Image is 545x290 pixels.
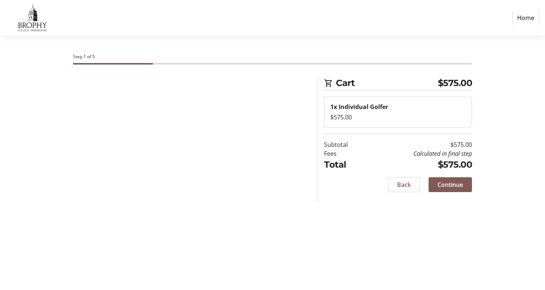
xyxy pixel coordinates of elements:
[367,149,472,158] td: Calculated in final step
[324,149,367,158] td: Fees
[437,180,463,189] span: Continue
[367,140,472,149] td: $575.00
[397,180,411,189] span: Back
[324,140,367,149] td: Subtotal
[330,113,466,122] div: $575.00
[73,53,472,60] div: Step 1 of 5
[336,76,438,90] span: Cart
[367,158,472,171] td: $575.00
[388,177,420,192] button: Back
[512,11,539,25] a: Home
[429,177,472,192] button: Continue
[330,103,388,111] strong: 1x Individual Golfer
[6,3,59,33] img: Brophy College Preparatory 's Logo
[324,158,367,171] td: Total
[438,76,472,90] span: $575.00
